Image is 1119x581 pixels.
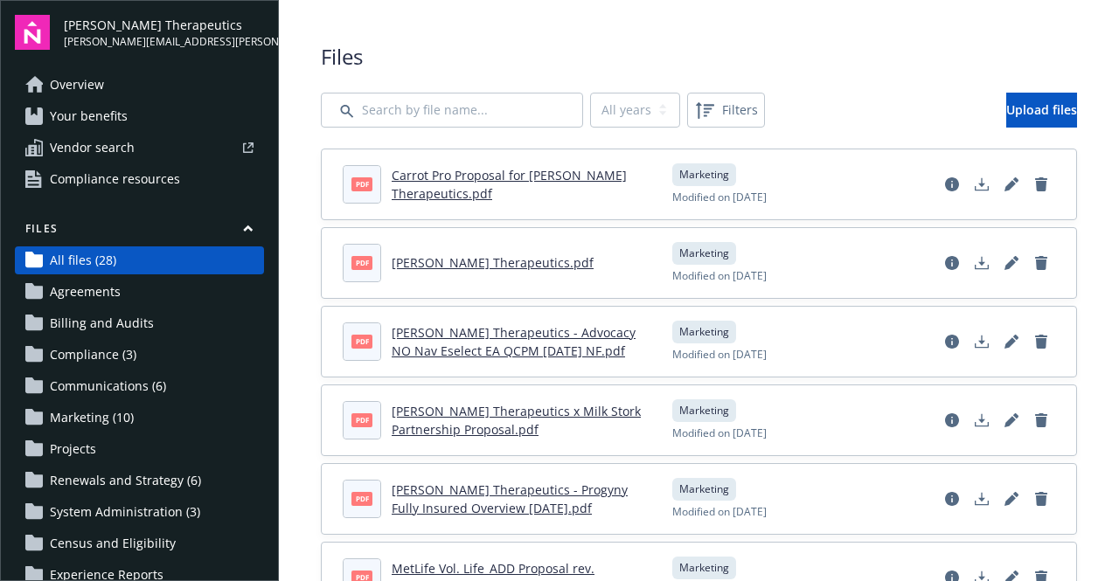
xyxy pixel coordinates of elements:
[679,167,729,183] span: Marketing
[392,403,641,438] a: [PERSON_NAME] Therapeutics x Milk Stork Partnership Proposal.pdf
[392,254,594,271] a: [PERSON_NAME] Therapeutics.pdf
[15,309,264,337] a: Billing and Audits
[1027,485,1055,513] a: Delete document
[15,71,264,99] a: Overview
[351,177,372,190] span: pdf
[351,492,372,505] span: pdf
[50,246,116,274] span: All files (28)
[968,170,996,198] a: Download document
[687,93,765,128] button: Filters
[1027,249,1055,277] a: Delete document
[15,134,264,162] a: Vendor search
[679,403,729,418] span: Marketing
[997,406,1025,434] a: Edit document
[50,467,201,495] span: Renewals and Strategy (6)
[968,249,996,277] a: Download document
[50,309,154,337] span: Billing and Audits
[1006,101,1077,118] span: Upload files
[64,16,264,34] span: [PERSON_NAME] Therapeutics
[50,529,176,557] span: Census and Eligibility
[679,324,729,340] span: Marketing
[672,268,767,284] span: Modified on [DATE]
[321,93,583,128] input: Search by file name...
[351,335,372,348] span: pdf
[15,221,264,243] button: Files
[672,425,767,441] span: Modified on [DATE]
[15,498,264,526] a: System Administration (3)
[1027,170,1055,198] a: Delete document
[50,341,136,369] span: Compliance (3)
[679,246,729,261] span: Marketing
[50,71,104,99] span: Overview
[15,404,264,432] a: Marketing (10)
[997,485,1025,513] a: Edit document
[997,328,1025,356] a: Edit document
[15,341,264,369] a: Compliance (3)
[321,42,1077,72] span: Files
[64,34,264,50] span: [PERSON_NAME][EMAIL_ADDRESS][PERSON_NAME][DOMAIN_NAME]
[15,529,264,557] a: Census and Eligibility
[672,504,767,520] span: Modified on [DATE]
[938,485,966,513] a: View file details
[1027,406,1055,434] a: Delete document
[392,324,636,359] a: [PERSON_NAME] Therapeutics - Advocacy NO Nav Eselect EA QCPM [DATE] NF.pdf
[938,406,966,434] a: View file details
[50,372,166,400] span: Communications (6)
[15,435,264,463] a: Projects
[50,134,135,162] span: Vendor search
[968,328,996,356] a: Download document
[997,170,1025,198] a: Edit document
[392,167,627,202] a: Carrot Pro Proposal for [PERSON_NAME] Therapeutics.pdf
[15,246,264,274] a: All files (28)
[15,102,264,130] a: Your benefits
[50,498,200,526] span: System Administration (3)
[64,15,264,50] button: [PERSON_NAME] Therapeutics[PERSON_NAME][EMAIL_ADDRESS][PERSON_NAME][DOMAIN_NAME]
[50,102,128,130] span: Your benefits
[15,15,50,50] img: navigator-logo.svg
[15,372,264,400] a: Communications (6)
[15,278,264,306] a: Agreements
[672,347,767,363] span: Modified on [DATE]
[938,170,966,198] a: View file details
[938,328,966,356] a: View file details
[679,560,729,576] span: Marketing
[938,249,966,277] a: View file details
[50,165,180,193] span: Compliance resources
[351,256,372,269] span: pdf
[691,96,761,124] span: Filters
[672,190,767,205] span: Modified on [DATE]
[968,485,996,513] a: Download document
[679,481,729,497] span: Marketing
[50,435,96,463] span: Projects
[968,406,996,434] a: Download document
[392,481,628,516] a: [PERSON_NAME] Therapeutics - Progyny Fully Insured Overview [DATE].pdf
[351,413,372,426] span: pdf
[722,100,758,119] span: Filters
[1006,93,1077,128] a: Upload files
[50,278,121,306] span: Agreements
[997,249,1025,277] a: Edit document
[50,404,134,432] span: Marketing (10)
[15,165,264,193] a: Compliance resources
[15,467,264,495] a: Renewals and Strategy (6)
[1027,328,1055,356] a: Delete document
